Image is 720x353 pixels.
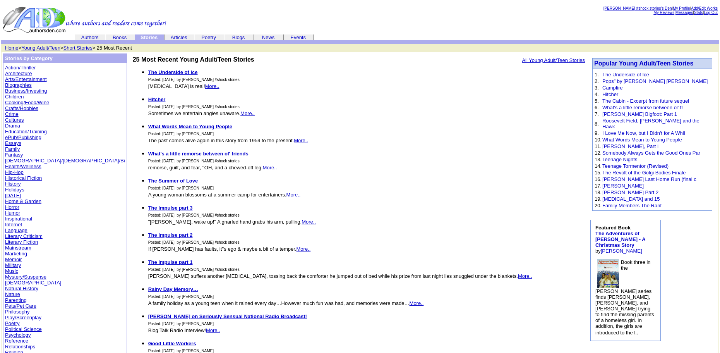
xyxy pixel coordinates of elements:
[201,34,216,40] a: Poetry
[75,37,75,38] img: cleardot.gif
[290,34,306,40] a: Events
[595,72,599,77] font: 1.
[148,267,240,272] font: Posted: [DATE] by [PERSON_NAME] #shock stories
[595,143,602,149] font: 11.
[5,123,20,129] a: Drama
[603,6,672,10] a: [PERSON_NAME] #shock stories's Den
[148,159,240,163] font: Posted: [DATE] by [PERSON_NAME] #shock stories
[602,176,696,182] a: [PERSON_NAME] Last Home Run (final c
[5,129,47,134] a: Education/Training
[148,322,214,326] font: Posted: [DATE] by [PERSON_NAME]
[148,124,232,129] a: What Words Mean to Young People
[691,6,718,10] a: Add/Edit Works
[694,10,703,15] a: Stats
[148,205,193,211] a: The Impulse part 3
[5,65,36,71] a: Action/Thriller
[602,163,669,169] a: Teenage Tormentor (Revised)
[148,138,308,143] font: The past comes alive again in this story from 1959 to the present.
[5,164,41,169] a: Health/Wellness
[5,181,21,187] a: History
[5,274,46,280] a: Mystery/Suspense
[602,72,649,77] a: The Underside of Ice
[141,34,158,40] b: Stories
[5,251,27,257] a: Marketing
[205,83,219,89] a: More..
[148,69,198,75] a: The Underside of Ice
[5,152,23,158] a: Fantasy
[5,332,31,338] a: Psychology
[5,169,24,175] a: Hip-Hop
[5,198,41,204] a: Home & Garden
[5,76,47,82] a: Arts/Entertainment
[673,6,690,10] a: My Profile
[595,189,602,195] font: 18.
[286,192,301,198] a: More..
[148,110,255,116] font: Sometimes we entertain angles unaware.
[602,78,708,84] a: Pops” by [PERSON_NAME] [PERSON_NAME]
[232,34,245,40] a: Blogs
[148,165,277,170] font: remorse, guilt, and fear, ''OH, and a chewed-off leg.
[148,83,219,89] font: [MEDICAL_DATA] is real!
[602,85,623,91] a: Campfire
[602,150,700,156] a: Somebody Always Gets the Good Ones Par
[148,192,301,198] font: A young woman blossoms at a summer camp for entertainers.
[5,268,18,274] a: Music
[148,213,240,217] font: Posted: [DATE] by [PERSON_NAME] #shock stories
[313,37,314,38] img: cleardot.gif
[595,85,599,91] font: 3.
[595,130,599,136] font: 9.
[602,143,658,149] a: [PERSON_NAME], Part I
[675,10,693,15] a: Messages
[297,246,311,252] a: More..
[148,286,198,292] b: Rainy Day Memory…
[653,10,674,15] a: My Reviews
[263,165,277,170] a: More..
[595,91,599,97] font: 4.
[5,204,19,210] a: Horror
[595,183,602,189] font: 17.
[595,163,602,169] font: 14.
[5,222,22,227] a: Internet
[5,297,27,303] a: Parenting
[5,315,41,320] a: Play/Screenplay
[294,138,308,143] a: More..
[148,219,316,225] font: "[PERSON_NAME], wake up!" A gnarled hand grabs his arm, pulling.
[302,219,316,225] a: More..
[5,280,61,286] a: [DEMOGRAPHIC_DATA]
[602,157,637,162] a: Teenage Nights
[5,257,22,262] a: Memoir
[148,294,214,299] font: Posted: [DATE] by [PERSON_NAME]
[113,34,127,40] a: Books
[595,225,645,254] font: by
[148,77,240,82] font: Posted: [DATE] by [PERSON_NAME] #shock stories
[224,37,225,38] img: cleardot.gif
[595,78,599,84] font: 2.
[5,262,21,268] a: Military
[5,210,20,216] a: Humor
[602,203,662,208] a: Family Members The Rant
[5,187,24,193] a: Holidays
[133,56,254,63] b: 25 Most Recent Young Adult/Teen Stories
[595,98,599,104] font: 5.
[704,10,718,15] a: Log Out
[602,130,685,136] a: I Love Me Now, but I Didn't for A Whil
[5,227,27,233] a: Language
[194,37,195,38] img: cleardot.gif
[602,183,644,189] a: [PERSON_NAME]
[602,137,682,143] a: What Words Mean to Young People
[5,309,30,315] a: Philosophy
[148,151,249,157] a: What's a little remorse between ol' friends
[595,196,602,202] font: 19.
[148,313,307,319] a: [PERSON_NAME] on Seriously Sensual National Radio Broadcast!
[148,105,240,109] font: Posted: [DATE] by [PERSON_NAME] #shock stories
[522,57,585,63] a: All Young Adult/Teen Stories
[5,100,49,105] a: Cooking/Food/Wine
